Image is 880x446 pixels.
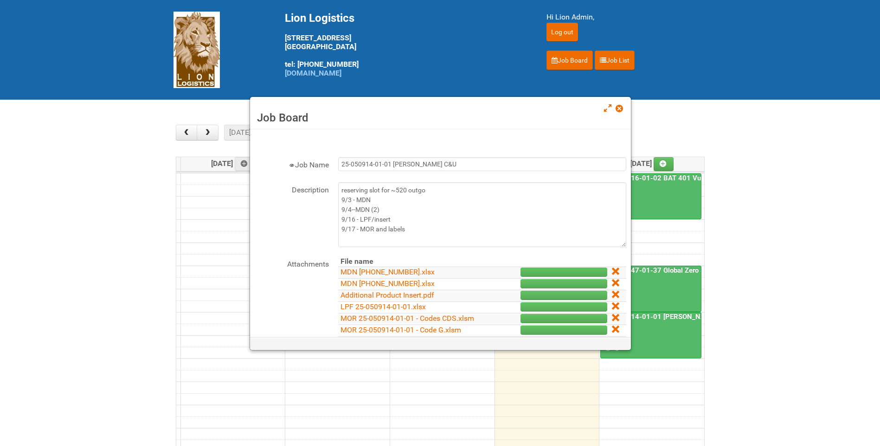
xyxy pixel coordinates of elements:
a: 25-050914-01-01 [PERSON_NAME] C&U [601,312,734,321]
a: MOR 25-050914-01-01 - Code G.xlsm [340,325,461,334]
span: [DATE] [630,159,674,168]
label: Job Name [255,157,329,171]
label: Attachments [255,256,329,270]
a: [DOMAIN_NAME] [285,69,341,77]
a: MDN [PHONE_NUMBER].xlsx [340,268,435,276]
a: Add an event [235,157,255,171]
span: [DATE] [211,159,255,168]
a: LPF 25-050914-01-01.xlsx [340,302,426,311]
a: MOR 25-050914-01-01 - Codes CDS.xlsm [340,314,474,323]
a: 24-079516-01-02 BAT 401 Vuse Box RCT [600,173,701,220]
th: File name [338,256,485,267]
a: 25-038947-01-37 Global Zero Sugar Tea Test [600,266,701,312]
h3: Job Board [257,111,624,125]
a: Add an event [654,157,674,171]
a: Additional Product Insert.pdf [340,291,434,299]
a: 25-038947-01-37 Global Zero Sugar Tea Test [601,266,749,274]
button: [DATE] [224,125,256,140]
div: [STREET_ADDRESS] [GEOGRAPHIC_DATA] tel: [PHONE_NUMBER] [285,12,523,77]
a: Lion Logistics [173,45,220,54]
a: 25-050914-01-01 [PERSON_NAME] C&U [600,312,701,358]
a: Job List [595,51,635,70]
a: MDN [PHONE_NUMBER].xlsx [340,279,435,288]
a: 24-079516-01-02 BAT 401 Vuse Box RCT [601,174,739,182]
a: Job Board [546,51,593,70]
input: Log out [546,23,578,41]
textarea: reserving slot for ~520 outgo 9/3 - MDN 9/4--MDN (2) 9/16 - LPF/insert 9/17 - MOR and labels [338,182,626,247]
div: Hi Lion Admin, [546,12,707,23]
span: Lion Logistics [285,12,354,25]
img: Lion Logistics [173,12,220,88]
label: Description [255,182,329,196]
